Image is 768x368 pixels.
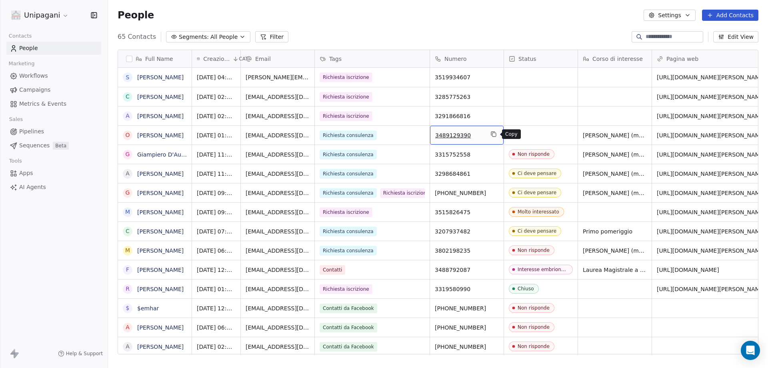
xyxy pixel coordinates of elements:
[118,68,192,355] div: grid
[239,56,248,62] span: CAT
[435,324,499,332] span: [PHONE_NUMBER]
[6,125,101,138] a: Pipelines
[255,31,288,42] button: Filter
[246,93,310,101] span: [EMAIL_ADDRESS][DOMAIN_NAME]
[126,304,130,312] div: $
[197,189,236,197] span: [DATE] 09:32 AM
[118,50,192,67] div: Full Name
[435,266,499,274] span: 3488792087
[320,284,372,294] span: Richiesta iscrizione
[435,208,499,216] span: 3515826475
[125,246,130,255] div: M
[518,228,556,234] div: Ci deve pensare
[320,265,345,275] span: Contatti
[19,183,46,191] span: AI Agents
[320,246,377,255] span: Richiesta consulenza
[5,58,38,70] span: Marketing
[137,209,184,215] a: [PERSON_NAME]
[435,131,484,139] span: 3489129390
[435,343,499,351] span: [PHONE_NUMBER]
[583,266,647,274] span: Laurea Magistrale a Ciclo Unico in Giurisprudenza (LMG-01)
[518,344,550,349] div: Non risponde
[19,127,44,136] span: Pipelines
[320,342,377,352] span: Contatti da Facebook
[126,150,130,159] div: G
[644,10,695,21] button: Settings
[741,341,760,360] div: Open Intercom Messenger
[583,170,647,178] span: [PERSON_NAME] (massimo 18:30)
[126,323,130,332] div: A
[702,10,758,21] button: Add Contacts
[320,323,377,332] span: Contatti da Facebook
[137,286,184,292] a: [PERSON_NAME]
[505,131,518,137] p: Copy
[713,31,758,42] button: Edit View
[320,207,372,217] span: Richiesta iscrizione
[24,10,60,20] span: Unipagani
[435,247,499,255] span: 3802198235
[137,190,184,196] a: [PERSON_NAME]
[320,227,377,236] span: Richiesta consulenza
[583,247,647,255] span: [PERSON_NAME] (massimo 18:30)
[435,189,499,197] span: [PHONE_NUMBER]
[246,73,310,81] span: [PERSON_NAME][EMAIL_ADDRESS][DOMAIN_NAME]
[6,42,101,55] a: People
[192,50,240,67] div: Creazione contattoCAT
[6,181,101,194] a: AI Agents
[583,189,647,197] span: [PERSON_NAME] (massimo 18:30)
[435,151,499,159] span: 3315752558
[126,73,130,82] div: S
[657,74,766,80] a: [URL][DOMAIN_NAME][PERSON_NAME]
[145,55,173,63] span: Full Name
[657,190,766,196] a: [URL][DOMAIN_NAME][PERSON_NAME]
[583,227,647,235] span: Primo pomeriggio
[19,44,38,52] span: People
[518,267,568,272] div: Interesse embrionale
[246,189,310,197] span: [EMAIL_ADDRESS][DOMAIN_NAME]
[137,344,184,350] a: [PERSON_NAME]
[329,55,342,63] span: Tags
[657,247,766,254] a: [URL][DOMAIN_NAME][PERSON_NAME]
[246,247,310,255] span: [EMAIL_ADDRESS][DOMAIN_NAME]
[197,93,236,101] span: [DATE] 02:35 PM
[583,131,647,139] span: [PERSON_NAME] (massimo 18:30)
[137,74,184,80] a: [PERSON_NAME]
[320,150,377,159] span: Richiesta consulenza
[6,83,101,97] a: Campaigns
[53,142,69,150] span: Beta
[320,111,372,121] span: Richiesta iscrizione
[197,227,236,235] span: [DATE] 07:37 PM
[137,171,184,177] a: [PERSON_NAME]
[583,151,647,159] span: [PERSON_NAME] (massimo 18:30)
[657,209,766,215] a: [URL][DOMAIN_NAME][PERSON_NAME]
[518,209,559,215] div: Molto interessato
[518,324,550,330] div: Non risponde
[210,33,238,41] span: All People
[126,285,130,293] div: R
[126,227,130,235] div: C
[518,190,556,195] div: Ci deve pensare
[6,97,101,111] a: Metrics & Events
[435,227,499,235] span: 3207937482
[657,132,766,139] a: [URL][DOMAIN_NAME][PERSON_NAME]
[320,92,372,102] span: Richiesta iscrizione
[197,324,236,332] span: [DATE] 06:00 PM
[518,247,550,253] div: Non risponde
[126,189,130,197] div: G
[179,33,209,41] span: Segments:
[578,50,652,67] div: Corso di interesse
[657,286,766,292] a: [URL][DOMAIN_NAME][PERSON_NAME]
[197,170,236,178] span: [DATE] 11:54 PM
[19,86,50,94] span: Campaigns
[197,247,236,255] span: [DATE] 06:25 PM
[5,30,35,42] span: Contacts
[197,343,236,351] span: [DATE] 02:56 PM
[435,285,499,293] span: 3319580990
[66,350,103,357] span: Help & Support
[197,73,236,81] span: [DATE] 04:32 PM
[444,55,467,63] span: Numero
[137,132,184,139] a: [PERSON_NAME]
[657,151,766,158] a: [URL][DOMAIN_NAME][PERSON_NAME]
[246,112,310,120] span: [EMAIL_ADDRESS][DOMAIN_NAME]
[657,228,766,235] a: [URL][DOMAIN_NAME][PERSON_NAME]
